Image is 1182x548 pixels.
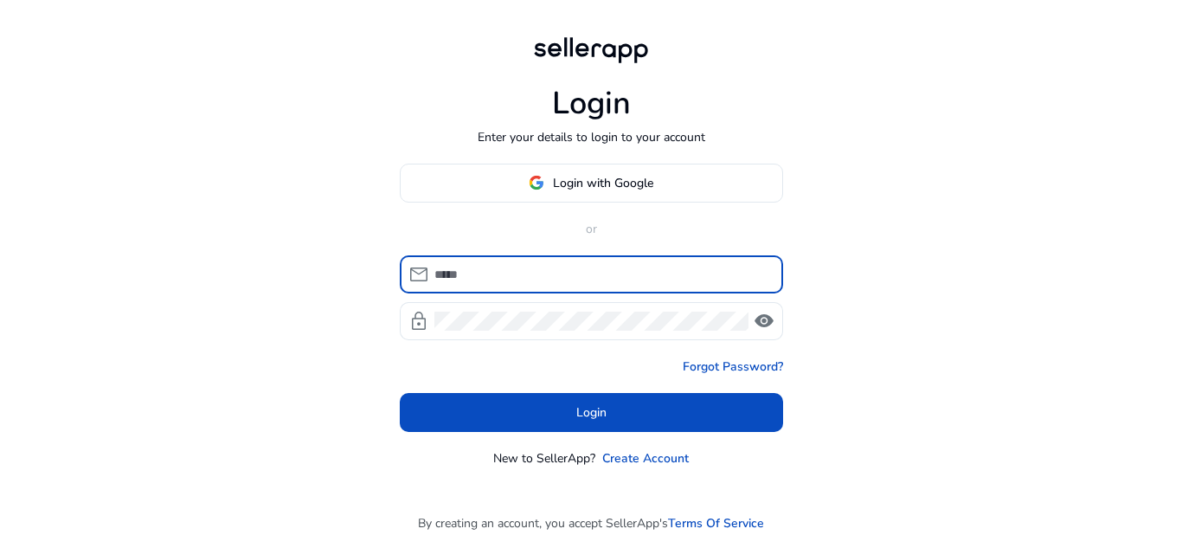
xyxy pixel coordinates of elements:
span: visibility [754,311,774,332]
span: Login [576,403,607,422]
a: Forgot Password? [683,358,783,376]
button: Login [400,393,783,432]
span: Login with Google [553,174,653,192]
p: Enter your details to login to your account [478,128,705,146]
p: New to SellerApp? [493,449,595,467]
span: mail [408,264,429,285]
a: Create Account [602,449,689,467]
p: or [400,220,783,238]
button: Login with Google [400,164,783,203]
span: lock [408,311,429,332]
h1: Login [552,85,631,122]
a: Terms Of Service [668,514,764,532]
img: google-logo.svg [529,175,544,190]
